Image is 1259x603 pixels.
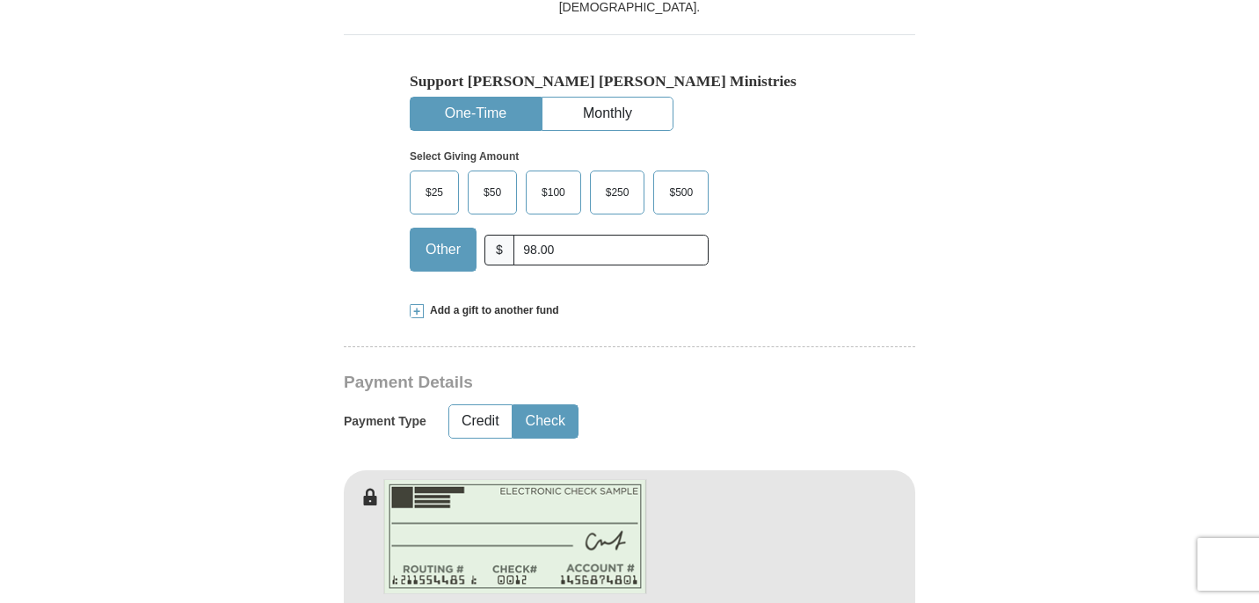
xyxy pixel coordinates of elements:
[424,303,559,318] span: Add a gift to another fund
[475,179,510,206] span: $50
[542,98,673,130] button: Monthly
[660,179,702,206] span: $500
[484,235,514,265] span: $
[344,373,792,393] h3: Payment Details
[411,98,541,130] button: One-Time
[533,179,574,206] span: $100
[410,72,849,91] h5: Support [PERSON_NAME] [PERSON_NAME] Ministries
[597,179,638,206] span: $250
[513,405,578,438] button: Check
[383,479,647,594] img: check-en.png
[417,179,452,206] span: $25
[410,150,519,163] strong: Select Giving Amount
[344,414,426,429] h5: Payment Type
[417,236,469,263] span: Other
[449,405,512,438] button: Credit
[513,235,709,265] input: Other Amount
